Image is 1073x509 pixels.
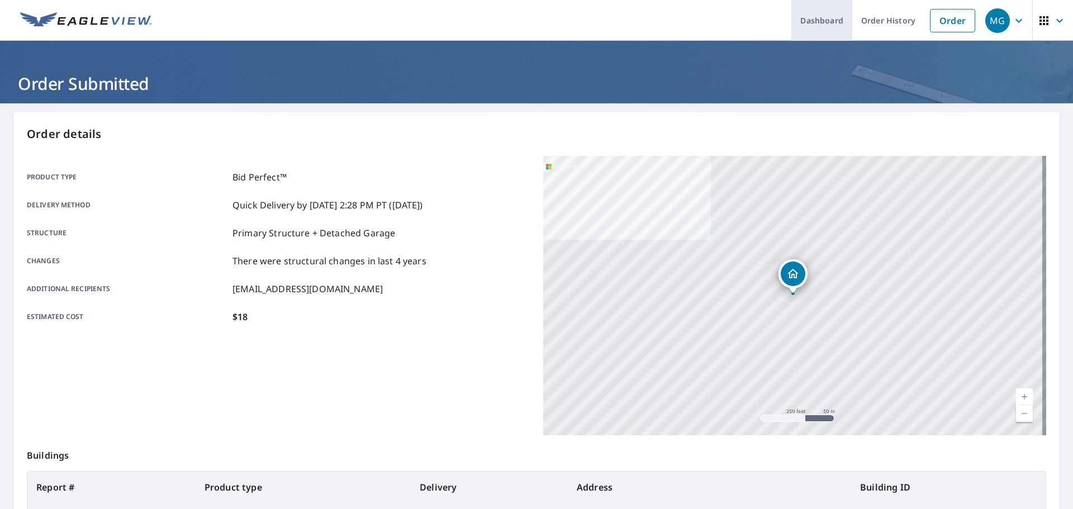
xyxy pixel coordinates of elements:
th: Delivery [411,472,568,503]
p: Primary Structure + Detached Garage [232,226,395,240]
p: Delivery method [27,198,228,212]
img: EV Logo [20,12,152,29]
p: Product type [27,170,228,184]
a: Current Level 17, Zoom Out [1016,405,1033,422]
th: Report # [27,472,196,503]
p: Order details [27,126,1046,142]
h1: Order Submitted [13,72,1060,95]
p: Additional recipients [27,282,228,296]
th: Building ID [851,472,1046,503]
p: Buildings [27,435,1046,471]
th: Address [568,472,851,503]
p: Quick Delivery by [DATE] 2:28 PM PT ([DATE]) [232,198,423,212]
div: MG [985,8,1010,33]
p: Changes [27,254,228,268]
div: Dropped pin, building 1, Residential property, 601 Fremont Pl Amarillo, TX 79107 [778,259,808,294]
p: $18 [232,310,248,324]
a: Current Level 17, Zoom In [1016,388,1033,405]
p: [EMAIL_ADDRESS][DOMAIN_NAME] [232,282,383,296]
a: Order [930,9,975,32]
th: Product type [196,472,411,503]
p: Estimated cost [27,310,228,324]
p: Structure [27,226,228,240]
p: Bid Perfect™ [232,170,287,184]
p: There were structural changes in last 4 years [232,254,426,268]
